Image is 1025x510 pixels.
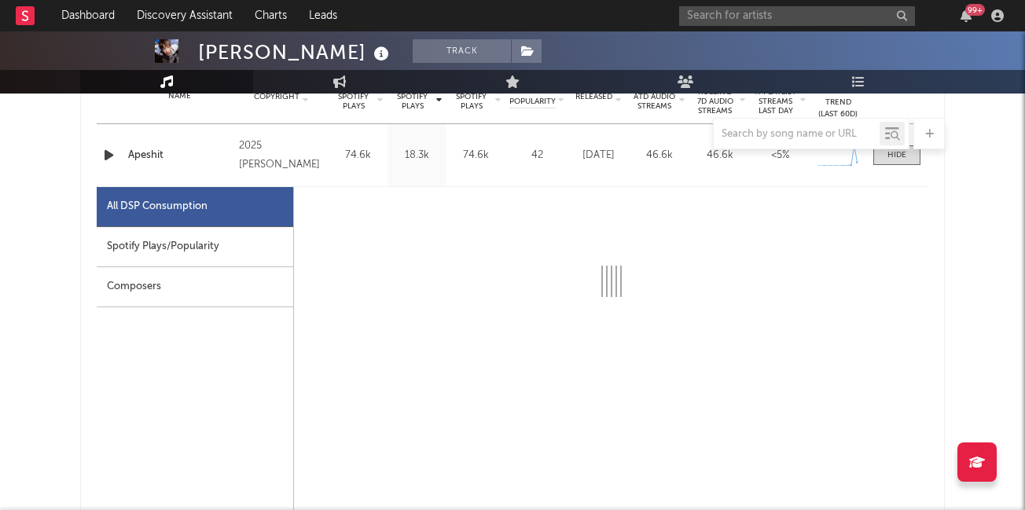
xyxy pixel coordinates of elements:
div: 2025 [PERSON_NAME] [239,137,325,174]
div: 46.6k [693,148,746,163]
div: [PERSON_NAME] [198,39,393,65]
span: Copyright [254,92,299,101]
span: Global ATD Audio Streams [633,83,676,111]
div: 42 [509,148,564,163]
div: 74.6k [450,148,501,163]
input: Search for artists [679,6,915,26]
span: Estimated % Playlist Streams Last Day [754,78,797,116]
div: All DSP Consumption [97,187,293,227]
div: 99 + [965,4,985,16]
div: <5% [754,148,806,163]
div: [DATE] [572,148,625,163]
div: Spotify Plays/Popularity [97,227,293,267]
div: All DSP Consumption [107,197,208,216]
span: ATD Spotify Plays [450,83,492,111]
div: 18.3k [391,148,443,163]
span: Last Day Spotify Plays [391,83,433,111]
input: Search by song name or URL [714,128,880,141]
button: 99+ [961,9,972,22]
span: Global Rolling 7D Audio Streams [693,78,737,116]
div: Global Streaming Trend (Last 60D) [814,73,862,120]
span: Spotify Popularity [509,84,556,108]
span: 7 Day Spotify Plays [332,83,374,111]
div: Composers [97,267,293,307]
div: Name [128,90,231,102]
div: 74.6k [332,148,384,163]
span: Released [575,92,612,101]
div: 46.6k [633,148,685,163]
a: Apeshit [128,148,231,163]
button: Track [413,39,511,63]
